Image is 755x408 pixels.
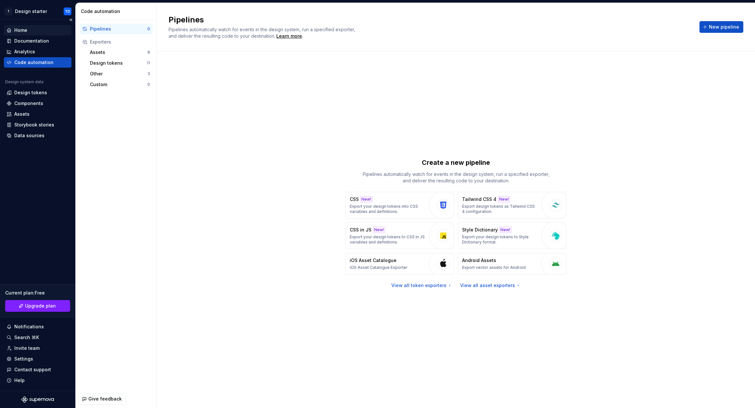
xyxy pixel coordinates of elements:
div: Invite team [14,345,40,351]
a: Code automation [4,57,71,68]
div: 8 [147,50,150,55]
p: iOS Asset Catalogue Exporter [350,265,408,270]
a: Upgrade plan [5,300,70,312]
button: CSSNew!Export your design tokens into CSS variables and definitions. [346,192,454,218]
p: Export your design tokens into CSS variables and definitions. [350,204,426,214]
button: Collapse sidebar [66,15,75,24]
button: Android AssetsExport vector assets for Android [458,253,566,274]
div: Code automation [14,59,54,66]
p: Android Assets [462,257,496,264]
div: Code automation [81,8,154,15]
div: Design tokens [14,89,47,96]
button: Search ⌘K [4,332,71,343]
p: iOS Asset Catalogue [350,257,396,264]
p: CSS [350,196,359,203]
div: TD [65,9,70,14]
button: Contact support [4,364,71,375]
button: Notifications [4,322,71,332]
div: T [5,7,12,15]
button: Custom0 [87,79,153,90]
div: Custom [90,81,147,88]
span: Give feedback [88,396,122,402]
div: 11 [147,60,150,66]
button: New pipeline [699,21,743,33]
div: Components [14,100,43,107]
button: Design tokens11 [87,58,153,68]
a: Design tokens [4,87,71,98]
button: TDesign starterTD [1,4,74,18]
a: Home [4,25,71,35]
a: Settings [4,354,71,364]
div: Exporters [90,39,150,45]
div: New! [499,227,511,233]
div: New! [360,196,372,203]
a: Documentation [4,36,71,46]
a: Invite team [4,343,71,353]
p: Pipelines automatically watch for events in the design system, run a specified exporter, and deli... [359,171,553,184]
div: Documentation [14,38,49,44]
p: CSS in JS [350,227,371,233]
p: Export your design tokens to CSS in JS variables and definitions. [350,234,426,245]
a: Data sources [4,130,71,141]
p: Export vector assets for Android [462,265,526,270]
a: Components [4,98,71,109]
div: Analytics [14,48,35,55]
div: Settings [14,356,33,362]
div: Design system data [5,79,44,85]
div: Search ⌘K [14,334,39,341]
div: Contact support [14,366,51,373]
div: Home [14,27,27,33]
div: Design tokens [90,60,147,66]
button: iOS Asset CatalogueiOS Asset Catalogue Exporter [346,253,454,274]
div: Assets [90,49,147,56]
button: Help [4,375,71,386]
p: Tailwind CSS 4 [462,196,497,203]
button: Give feedback [79,393,126,405]
a: Assets [4,109,71,119]
span: . [275,34,303,39]
button: CSS in JSNew!Export your design tokens to CSS in JS variables and definitions. [346,222,454,249]
div: Design starter [15,8,47,15]
div: Notifications [14,323,44,330]
button: Pipelines0 [80,24,153,34]
span: Pipelines automatically watch for events in the design system, run a specified exporter, and deli... [169,27,357,39]
div: Assets [14,111,30,117]
div: New! [373,227,385,233]
button: Style DictionaryNew!Export your design tokens to Style Dictionary format. [458,222,566,249]
div: Help [14,377,25,384]
div: Other [90,71,147,77]
button: Assets8 [87,47,153,58]
span: New pipeline [709,24,739,30]
span: Upgrade plan [25,303,56,309]
div: Current plan : Free [5,290,70,296]
div: Storybook stories [14,122,54,128]
p: Style Dictionary [462,227,498,233]
div: Pipelines [90,26,147,32]
svg: Supernova Logo [21,396,54,403]
button: Tailwind CSS 4New!Export design tokens as Tailwind CSS 4 configuration. [458,192,566,218]
div: 3 [147,71,150,76]
a: Storybook stories [4,120,71,130]
div: 0 [147,82,150,87]
p: Export your design tokens to Style Dictionary format. [462,234,538,245]
button: Other3 [87,69,153,79]
div: New! [498,196,510,203]
p: Create a new pipeline [422,158,490,167]
a: Analytics [4,46,71,57]
p: Export design tokens as Tailwind CSS 4 configuration. [462,204,538,214]
a: Learn more [276,33,302,39]
a: View all asset exporters [460,282,521,289]
div: 0 [147,26,150,32]
a: View all token exporters [391,282,452,289]
div: Data sources [14,132,44,139]
h2: Pipelines [169,15,692,25]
